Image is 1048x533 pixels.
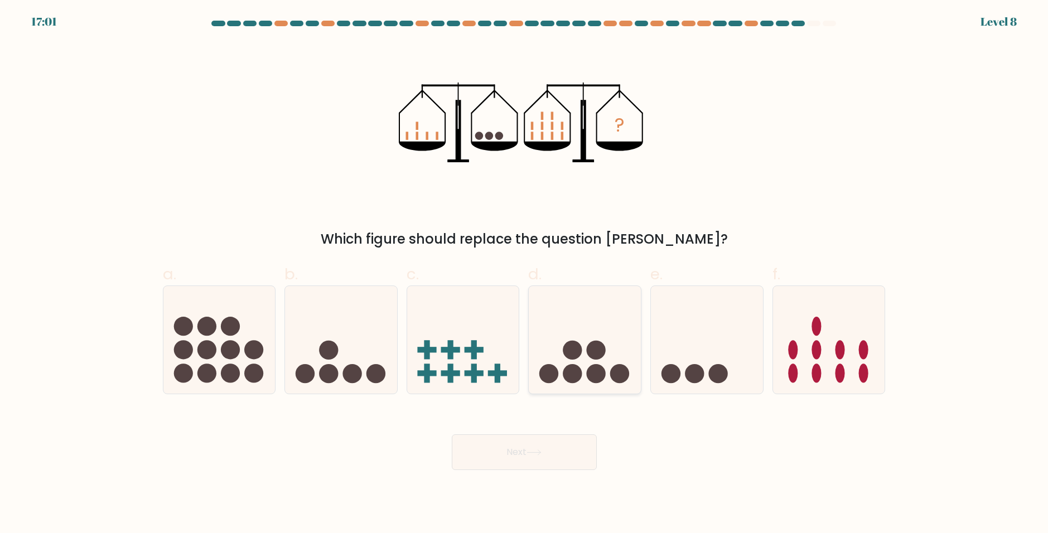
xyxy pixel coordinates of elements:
div: 17:01 [31,13,57,30]
tspan: ? [615,112,625,138]
span: a. [163,263,176,285]
span: e. [650,263,663,285]
span: f. [772,263,780,285]
div: Which figure should replace the question [PERSON_NAME]? [170,229,879,249]
span: b. [284,263,298,285]
span: c. [407,263,419,285]
button: Next [452,434,597,470]
span: d. [528,263,542,285]
div: Level 8 [981,13,1017,30]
